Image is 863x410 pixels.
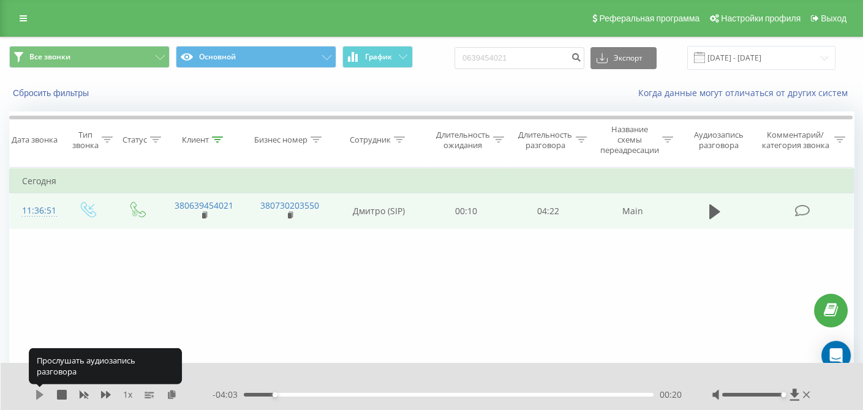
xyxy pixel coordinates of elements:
[175,199,233,211] a: 380639454021
[10,169,854,193] td: Сегодня
[424,193,507,229] td: 00:10
[638,87,854,99] a: Когда данные могут отличаться от других систем
[213,389,244,401] span: - 04:03
[365,53,392,61] span: График
[254,135,307,145] div: Бизнес номер
[687,130,752,151] div: Аудиозапись разговора
[123,389,132,401] span: 1 x
[9,46,170,68] button: Все звонки
[122,135,147,145] div: Статус
[182,135,209,145] div: Клиент
[350,135,391,145] div: Сотрудник
[590,47,657,69] button: Экспорт
[436,130,491,151] div: Длительность ожидания
[759,130,831,151] div: Комментарий/категория звонка
[589,193,675,229] td: Main
[821,13,846,23] span: Выход
[29,52,70,62] span: Все звонки
[176,46,336,68] button: Основной
[22,199,50,223] div: 11:36:51
[454,47,584,69] input: Поиск по номеру
[273,392,277,397] div: Accessibility label
[9,88,95,99] button: Сбросить фильтры
[29,348,182,384] div: Прослушать аудиозапись разговора
[507,193,590,229] td: 04:22
[821,341,851,370] div: Open Intercom Messenger
[660,389,682,401] span: 00:20
[72,130,99,151] div: Тип звонка
[599,13,699,23] span: Реферальная программа
[721,13,801,23] span: Настройки профиля
[781,392,786,397] div: Accessibility label
[12,135,58,145] div: Дата звонка
[260,199,319,211] a: 380730203550
[518,130,573,151] div: Длительность разговора
[342,46,413,68] button: График
[600,124,659,155] div: Название схемы переадресации
[333,193,425,229] td: Дмитро (SIP)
